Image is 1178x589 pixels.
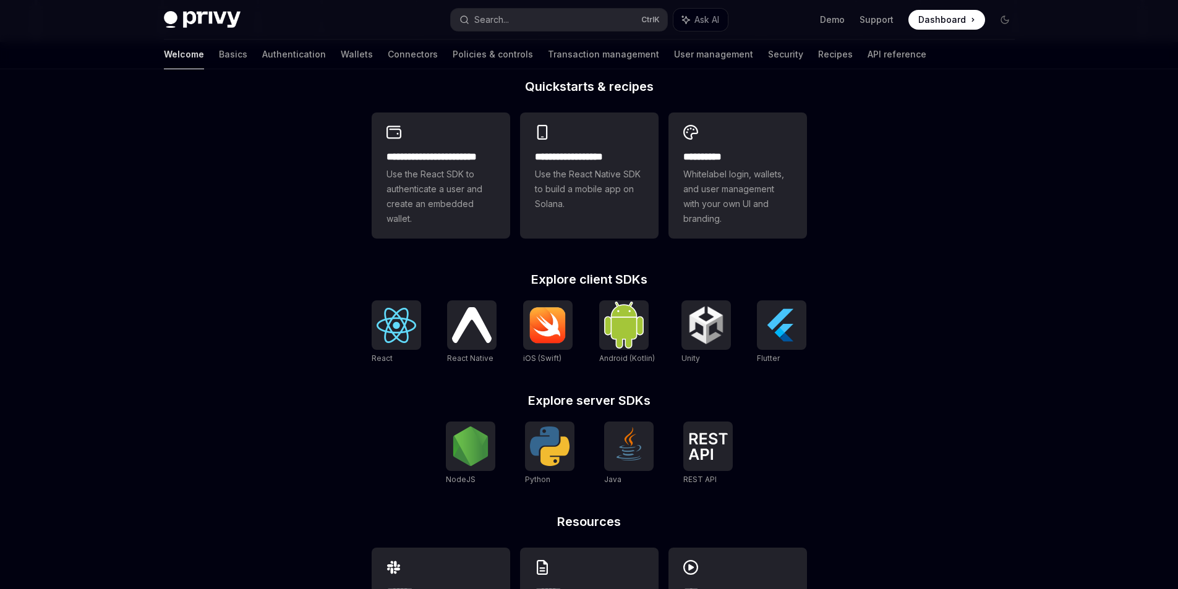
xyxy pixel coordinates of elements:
a: UnityUnity [681,300,731,365]
a: **** *****Whitelabel login, wallets, and user management with your own UI and branding. [668,112,807,239]
a: REST APIREST API [683,422,733,486]
span: REST API [683,475,717,484]
a: React NativeReact Native [447,300,497,365]
a: User management [674,40,753,69]
img: Android (Kotlin) [604,302,644,348]
span: Android (Kotlin) [599,354,655,363]
a: Demo [820,14,845,26]
div: Search... [474,12,509,27]
a: Recipes [818,40,853,69]
a: Basics [219,40,247,69]
a: Android (Kotlin)Android (Kotlin) [599,300,655,365]
button: Ask AI [673,9,728,31]
a: Welcome [164,40,204,69]
span: Unity [681,354,700,363]
img: Unity [686,305,726,345]
a: Connectors [388,40,438,69]
h2: Quickstarts & recipes [372,80,807,93]
a: Authentication [262,40,326,69]
img: React [377,308,416,343]
span: Use the React Native SDK to build a mobile app on Solana. [535,167,644,211]
h2: Resources [372,515,807,528]
span: React Native [447,354,493,363]
span: NodeJS [446,475,476,484]
img: Flutter [762,305,801,345]
img: React Native [452,307,492,342]
img: Java [609,426,649,466]
span: iOS (Swift) [523,354,561,363]
span: Flutter [757,354,780,363]
button: Toggle dark mode [995,10,1015,30]
h2: Explore server SDKs [372,394,807,407]
img: iOS (Swift) [528,307,568,344]
a: ReactReact [372,300,421,365]
span: React [372,354,393,363]
img: NodeJS [451,426,490,466]
a: JavaJava [604,422,654,486]
span: Java [604,475,621,484]
a: Dashboard [908,10,985,30]
a: Transaction management [548,40,659,69]
a: API reference [868,40,926,69]
a: Support [860,14,894,26]
a: PythonPython [525,422,574,486]
a: **** **** **** ***Use the React Native SDK to build a mobile app on Solana. [520,112,659,239]
span: Use the React SDK to authenticate a user and create an embedded wallet. [386,167,495,226]
a: Security [768,40,803,69]
img: Python [530,426,570,466]
span: Whitelabel login, wallets, and user management with your own UI and branding. [683,167,792,226]
button: Search...CtrlK [451,9,667,31]
span: Ask AI [694,14,719,26]
span: Dashboard [918,14,966,26]
img: dark logo [164,11,241,28]
a: Wallets [341,40,373,69]
a: Policies & controls [453,40,533,69]
a: FlutterFlutter [757,300,806,365]
span: Python [525,475,550,484]
a: NodeJSNodeJS [446,422,495,486]
img: REST API [688,433,728,460]
a: iOS (Swift)iOS (Swift) [523,300,573,365]
h2: Explore client SDKs [372,273,807,286]
span: Ctrl K [641,15,660,25]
